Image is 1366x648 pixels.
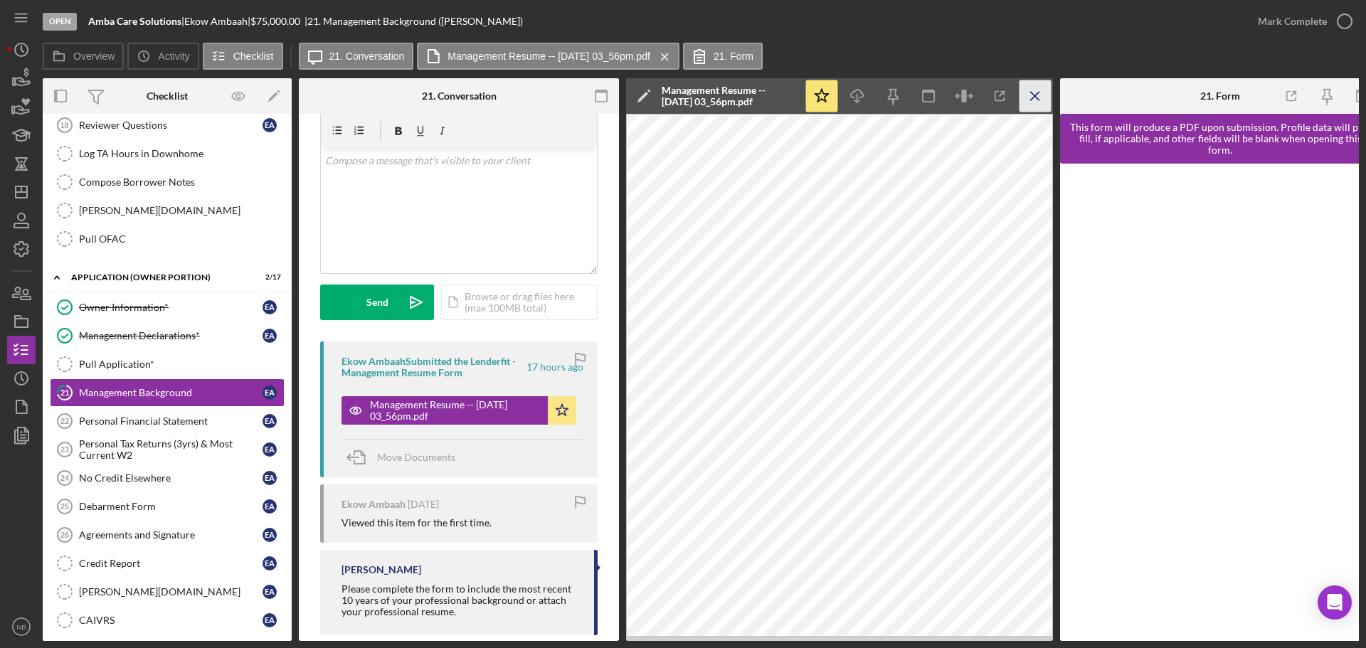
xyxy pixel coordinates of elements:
[60,388,69,397] tspan: 21
[79,415,263,427] div: Personal Financial Statement
[7,612,36,641] button: NB
[50,322,285,350] a: Management Declarations*EA
[50,549,285,578] a: Credit ReportEA
[79,438,263,461] div: Personal Tax Returns (3yrs) & Most Current W2
[299,43,414,70] button: 21. Conversation
[79,233,284,245] div: Pull OFAC
[263,556,277,570] div: E A
[79,586,263,597] div: [PERSON_NAME][DOMAIN_NAME]
[263,329,277,343] div: E A
[341,356,524,378] div: Ekow Ambaah Submitted the Lenderfit - Management Resume Form
[88,16,184,27] div: |
[263,585,277,599] div: E A
[341,499,406,510] div: Ekow Ambaah
[263,300,277,314] div: E A
[50,225,285,253] a: Pull OFAC
[263,118,277,132] div: E A
[50,196,285,225] a: [PERSON_NAME][DOMAIN_NAME]
[60,417,69,425] tspan: 22
[79,615,263,626] div: CAIVRS
[408,499,439,510] time: 2025-07-10 01:36
[43,43,124,70] button: Overview
[341,583,580,617] div: Please complete the form to include the most recent 10 years of your professional background or a...
[377,451,455,463] span: Move Documents
[422,90,497,102] div: 21. Conversation
[341,396,576,425] button: Management Resume -- [DATE] 03_56pm.pdf
[370,399,541,422] div: Management Resume -- [DATE] 03_56pm.pdf
[1318,585,1352,620] div: Open Intercom Messenger
[79,148,284,159] div: Log TA Hours in Downhome
[50,139,285,168] a: Log TA Hours in Downhome
[73,51,115,62] label: Overview
[147,90,188,102] div: Checklist
[79,529,263,541] div: Agreements and Signature
[79,205,284,216] div: [PERSON_NAME][DOMAIN_NAME]
[79,119,263,131] div: Reviewer Questions
[50,168,285,196] a: Compose Borrower Notes
[341,564,421,575] div: [PERSON_NAME]
[50,111,285,139] a: 18Reviewer QuestionsEA
[50,492,285,521] a: 25Debarment FormEA
[184,16,250,27] div: Ekow Ambaah |
[263,442,277,457] div: E A
[127,43,198,70] button: Activity
[79,302,263,313] div: Owner Information*
[79,387,263,398] div: Management Background
[329,51,405,62] label: 21. Conversation
[60,531,69,539] tspan: 26
[526,361,583,373] time: 2025-08-19 19:56
[263,471,277,485] div: E A
[79,358,284,370] div: Pull Application*
[158,51,189,62] label: Activity
[60,121,68,129] tspan: 18
[71,273,245,282] div: APPLICATION (OWNER PORTION)
[341,440,470,475] button: Move Documents
[417,43,679,70] button: Management Resume -- [DATE] 03_56pm.pdf
[263,386,277,400] div: E A
[233,51,274,62] label: Checklist
[79,330,263,341] div: Management Declarations*
[263,528,277,542] div: E A
[683,43,763,70] button: 21. Form
[88,15,181,27] b: Amba Care Solutions
[50,578,285,606] a: [PERSON_NAME][DOMAIN_NAME]EA
[79,558,263,569] div: Credit Report
[448,51,650,62] label: Management Resume -- [DATE] 03_56pm.pdf
[50,464,285,492] a: 24No Credit ElsewhereEA
[1258,7,1327,36] div: Mark Complete
[50,606,285,634] a: CAIVRSEA
[366,285,388,320] div: Send
[1200,90,1240,102] div: 21. Form
[43,13,77,31] div: Open
[16,623,26,631] text: NB
[50,435,285,464] a: 23Personal Tax Returns (3yrs) & Most Current W2EA
[60,474,70,482] tspan: 24
[50,350,285,378] a: Pull Application*
[60,502,69,511] tspan: 25
[50,293,285,322] a: Owner Information*EA
[263,613,277,627] div: E A
[714,51,753,62] label: 21. Form
[79,176,284,188] div: Compose Borrower Notes
[79,501,263,512] div: Debarment Form
[50,521,285,549] a: 26Agreements and SignatureEA
[50,407,285,435] a: 22Personal Financial StatementEA
[320,285,434,320] button: Send
[341,517,492,529] div: Viewed this item for the first time.
[662,85,797,107] div: Management Resume -- [DATE] 03_56pm.pdf
[255,273,281,282] div: 2 / 17
[50,378,285,407] a: 21Management BackgroundEA
[263,414,277,428] div: E A
[1244,7,1359,36] button: Mark Complete
[203,43,283,70] button: Checklist
[263,499,277,514] div: E A
[79,472,263,484] div: No Credit Elsewhere
[305,16,523,27] div: | 21. Management Background ([PERSON_NAME])
[60,445,69,454] tspan: 23
[250,16,305,27] div: $75,000.00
